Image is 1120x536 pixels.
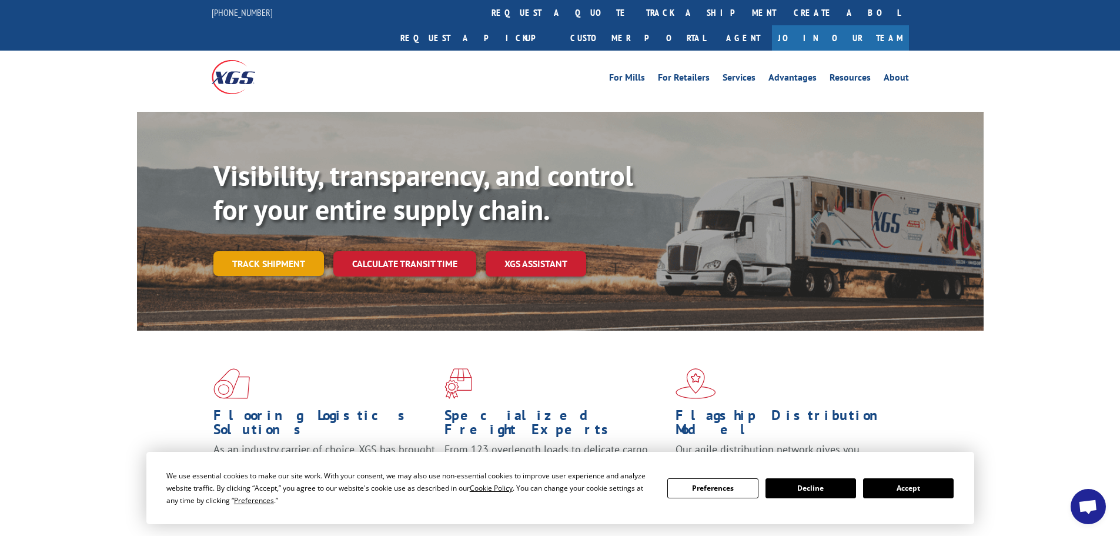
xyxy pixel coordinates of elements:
h1: Specialized Freight Experts [444,408,667,442]
a: [PHONE_NUMBER] [212,6,273,18]
div: We use essential cookies to make our site work. With your consent, we may also use non-essential ... [166,470,653,507]
span: Our agile distribution network gives you nationwide inventory management on demand. [676,442,892,470]
a: Calculate transit time [333,251,476,277]
img: xgs-icon-total-supply-chain-intelligence-red [213,368,250,399]
img: xgs-icon-flagship-distribution-model-red [676,368,716,399]
button: Preferences [667,478,758,498]
a: Request a pickup [392,25,561,51]
p: From 123 overlength loads to delicate cargo, our experienced staff knows the best way to move you... [444,442,667,495]
span: Preferences [234,495,274,505]
div: Cookie Consent Prompt [146,452,974,524]
img: xgs-icon-focused-on-flooring-red [444,368,472,399]
a: Services [723,73,755,86]
a: Customer Portal [561,25,714,51]
a: For Mills [609,73,645,86]
button: Decline [765,478,856,498]
a: Advantages [768,73,817,86]
span: Cookie Policy [470,483,513,493]
a: Join Our Team [772,25,909,51]
h1: Flagship Distribution Model [676,408,898,442]
h1: Flooring Logistics Solutions [213,408,436,442]
a: XGS ASSISTANT [486,251,586,277]
button: Accept [863,478,954,498]
a: Track shipment [213,251,324,276]
a: Agent [714,25,772,51]
b: Visibility, transparency, and control for your entire supply chain. [213,157,633,228]
a: For Retailers [658,73,710,86]
span: As an industry carrier of choice, XGS has brought innovation and dedication to flooring logistics... [213,442,435,484]
a: Open chat [1071,489,1106,524]
a: Resources [830,73,871,86]
a: About [884,73,909,86]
